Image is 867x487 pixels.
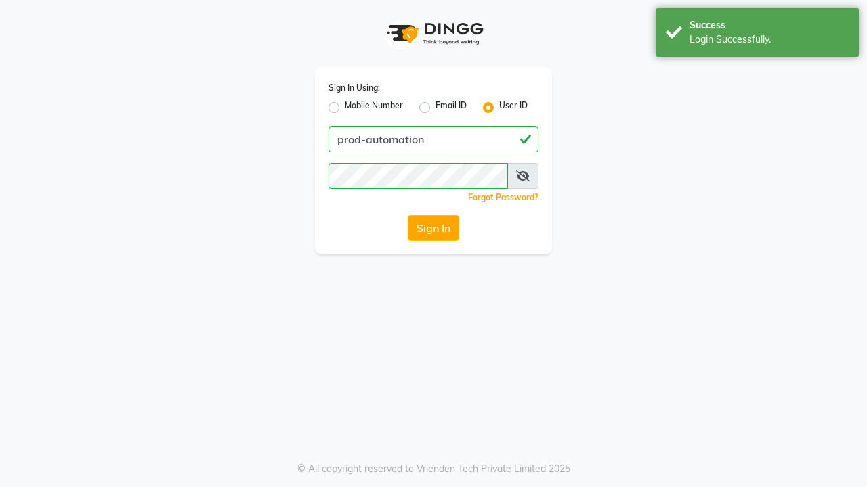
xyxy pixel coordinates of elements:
[499,99,528,116] label: User ID
[468,192,538,202] a: Forgot Password?
[329,163,508,189] input: Username
[690,18,849,32] div: Success
[329,82,380,94] label: Sign In Using:
[436,99,467,116] label: Email ID
[408,215,459,241] button: Sign In
[379,14,488,53] img: logo1.svg
[329,126,538,152] input: Username
[345,99,403,116] label: Mobile Number
[690,32,849,47] div: Login Successfully.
